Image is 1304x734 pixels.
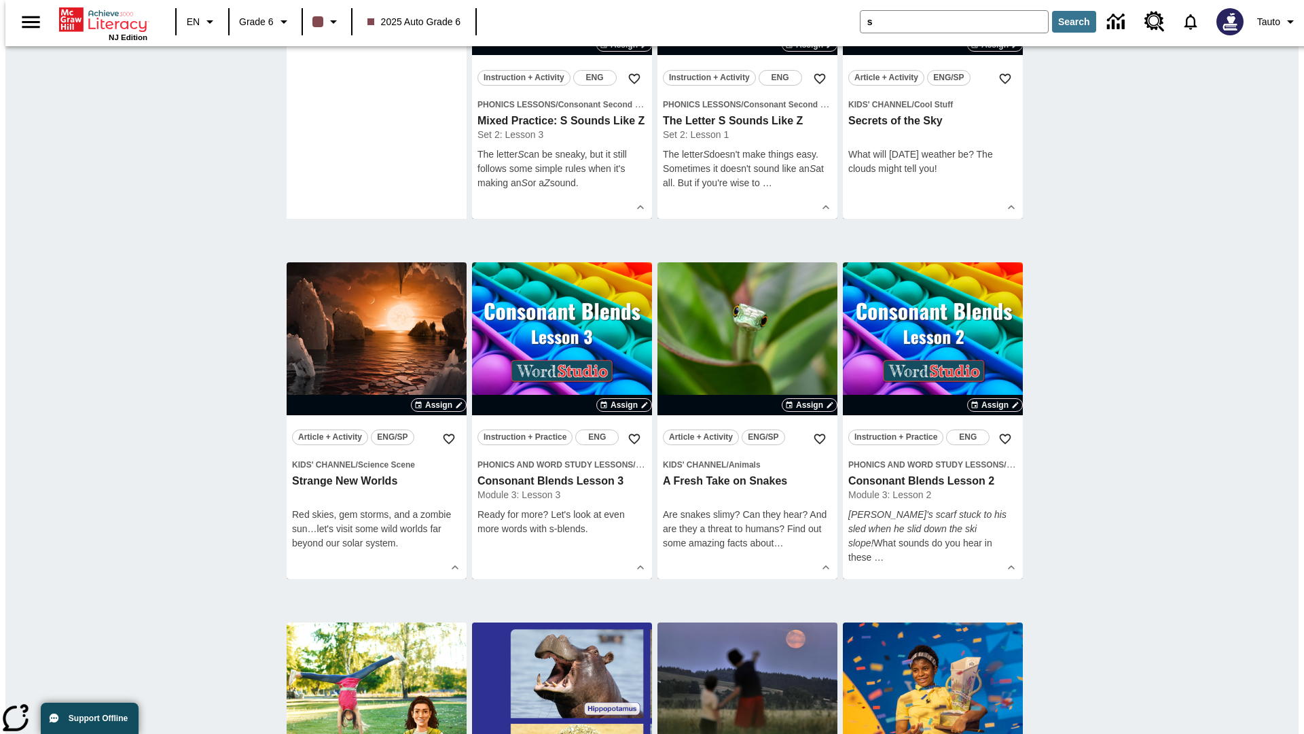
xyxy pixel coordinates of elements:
[742,430,785,445] button: ENG/SP
[287,262,467,579] div: lesson details
[1052,11,1096,33] button: Search
[759,70,802,86] button: ENG
[630,197,651,217] button: Show Details
[663,97,832,111] span: Topic: Phonics Lessons/Consonant Second Sounds
[914,100,953,109] span: Cool Stuff
[729,460,761,470] span: Animals
[292,474,461,489] h3: Strange New Worlds
[484,430,566,444] span: Instruction + Practice
[518,149,524,160] em: S
[848,460,1004,470] span: Phonics and Word Study Lessons
[11,2,51,42] button: Open side menu
[993,427,1017,451] button: Add to Favorites
[808,67,832,91] button: Add to Favorites
[477,460,633,470] span: Phonics and Word Study Lessons
[477,457,647,472] span: Topic: Phonics and Word Study Lessons/Consonant Blends
[477,147,647,190] p: The letter can be sneaky, but it still follows some simple rules when it's making an or a sound.
[848,457,1017,472] span: Topic: Phonics and Word Study Lessons/Consonant Blends
[657,262,837,579] div: lesson details
[1004,459,1015,470] span: /
[633,459,645,470] span: /
[377,430,407,444] span: ENG/SP
[1099,3,1136,41] a: Data Center
[848,100,912,109] span: Kids' Channel
[181,10,224,34] button: Language: EN, Select a language
[292,457,461,472] span: Topic: Kids' Channel/Science Scene
[558,100,665,109] span: Consonant Second Sounds
[596,398,652,412] button: Assign Choose Dates
[1001,557,1021,578] button: Show Details
[993,67,1017,91] button: Add to Favorites
[848,147,1017,176] p: What will [DATE] weather be? The clouds might tell you!
[411,398,467,412] button: Assign Choose Dates
[292,460,356,470] span: Kids' Channel
[544,177,550,188] em: Z
[782,398,837,412] button: Assign Choose Dates
[41,703,139,734] button: Support Offline
[437,427,461,451] button: Add to Favorites
[848,70,924,86] button: Article + Activity
[848,97,1017,111] span: Topic: Kids' Channel/Cool Stuff
[959,430,977,444] span: ENG
[1252,10,1304,34] button: Profile/Settings
[522,177,528,188] em: S
[1216,8,1244,35] img: Avatar
[622,427,647,451] button: Add to Favorites
[663,100,741,109] span: Phonics Lessons
[946,430,990,445] button: ENG
[848,474,1017,489] h3: Consonant Blends Lesson 2
[669,71,750,85] span: Instruction + Activity
[298,430,362,444] span: Article + Activity
[810,163,816,174] em: S
[477,114,647,128] h3: Mixed Practice: S Sounds Like Z
[472,262,652,579] div: lesson details
[307,10,347,34] button: Class color is dark brown. Change class color
[669,430,733,444] span: Article + Activity
[967,398,1023,412] button: Assign Choose Dates
[477,508,647,536] div: Ready for more? Let's look at even more words with s-blends.
[663,70,756,86] button: Instruction + Activity
[239,15,274,29] span: Grade 6
[1173,4,1208,39] a: Notifications
[1007,460,1079,470] span: Consonant Blends
[763,177,772,188] span: …
[69,714,128,723] span: Support Offline
[874,552,884,563] span: …
[1001,197,1021,217] button: Show Details
[1208,4,1252,39] button: Select a new avatar
[663,147,832,190] p: The letter doesn't make things easy. Sometimes it doesn't sound like an at all. But if you're wis...
[912,100,914,109] span: /
[477,97,647,111] span: Topic: Phonics Lessons/Consonant Second Sounds
[663,474,832,489] h3: A Fresh Take on Snakes
[981,399,1009,411] span: Assign
[477,70,570,86] button: Instruction + Activity
[744,100,850,109] span: Consonant Second Sounds
[630,557,651,578] button: Show Details
[358,460,415,470] span: Science Scene
[748,430,778,444] span: ENG/SP
[848,114,1017,128] h3: Secrets of the Sky
[663,457,832,472] span: Topic: Kids' Channel/Animals
[808,427,832,451] button: Add to Favorites
[848,509,1007,548] em: [PERSON_NAME]'s scarf stuck to his sled when he slid down the ski slope!
[187,15,200,29] span: EN
[772,538,774,548] span: t
[772,71,789,85] span: ENG
[622,67,647,91] button: Add to Favorites
[109,33,147,41] span: NJ Edition
[588,430,606,444] span: ENG
[861,11,1048,33] input: search field
[854,430,937,444] span: Instruction + Practice
[575,430,619,445] button: ENG
[663,114,832,128] h3: The Letter S Sounds Like Z
[371,430,414,445] button: ENG/SP
[356,460,358,470] span: /
[933,71,964,85] span: ENG/SP
[484,71,564,85] span: Instruction + Activity
[556,100,558,109] span: /
[477,474,647,489] h3: Consonant Blends Lesson 3
[477,430,573,445] button: Instruction + Practice
[477,100,556,109] span: Phonics Lessons
[1136,3,1173,40] a: Resource Center, Will open in new tab
[425,399,452,411] span: Assign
